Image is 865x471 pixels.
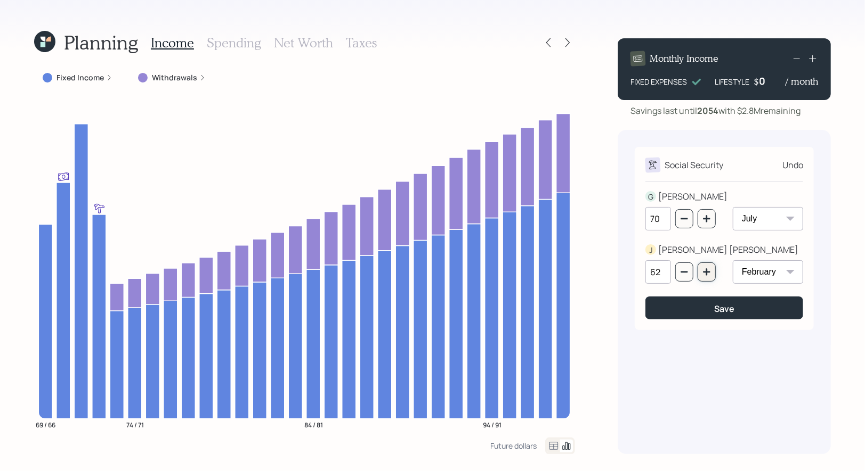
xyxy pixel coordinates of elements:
tspan: 84 / 81 [304,420,323,429]
label: Withdrawals [152,72,197,83]
div: FIXED EXPENSES [630,76,687,87]
h3: Taxes [346,35,377,51]
h3: Net Worth [274,35,333,51]
h4: / month [786,76,818,87]
div: Social Security [665,159,723,171]
div: 0 [759,75,786,87]
tspan: 94 / 91 [483,420,502,429]
h3: Income [151,35,194,51]
h4: $ [754,76,759,87]
div: J [645,244,656,255]
button: Save [645,296,803,319]
div: Future dollars [490,441,537,451]
tspan: 69 / 66 [36,420,55,429]
div: LIFESTYLE [715,76,749,87]
h4: Monthly Income [650,53,718,64]
div: Undo [782,159,803,171]
h3: Spending [207,35,261,51]
div: Savings last until with $2.8M remaining [630,104,801,117]
h1: Planning [64,31,138,54]
div: [PERSON_NAME] [PERSON_NAME] [658,243,798,256]
div: [PERSON_NAME] [658,190,727,203]
b: 2054 [697,105,718,117]
div: G [645,191,656,202]
div: Save [714,303,734,315]
tspan: 74 / 71 [126,420,144,429]
label: Fixed Income [56,72,104,83]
